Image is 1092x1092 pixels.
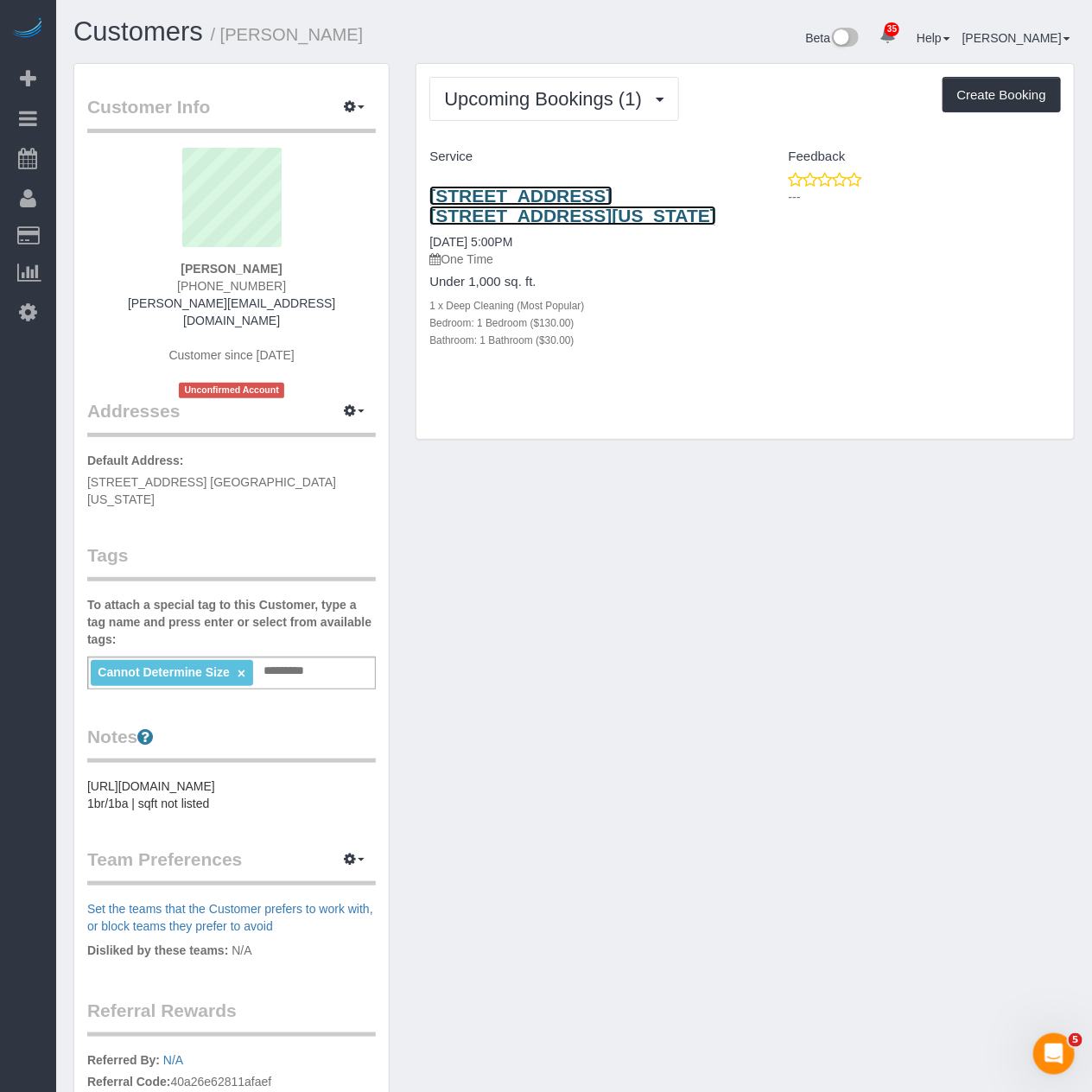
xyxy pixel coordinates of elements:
[87,724,376,763] legend: Notes
[429,251,732,268] p: One Time
[177,279,286,293] span: [PHONE_NUMBER]
[429,334,574,346] small: Bathroom: 1 Bathroom ($30.00)
[73,16,203,47] a: Customers
[444,88,651,110] span: Upcoming Bookings (1)
[806,31,860,45] a: Beta
[759,149,1061,164] h4: Feedback
[429,186,716,225] a: [STREET_ADDRESS] [STREET_ADDRESS][US_STATE]
[429,317,574,329] small: Bedroom: 1 Bedroom ($130.00)
[169,348,295,362] span: Customer since [DATE]
[789,188,1061,206] p: ---
[87,942,228,959] label: Disliked by these teams:
[917,31,950,45] a: Help
[87,94,376,133] legend: Customer Info
[429,275,732,289] h4: Under 1,000 sq. ft.
[87,998,376,1037] legend: Referral Rewards
[429,235,512,249] a: [DATE] 5:00PM
[87,778,376,812] pre: [URL][DOMAIN_NAME] 1br/1ba | sqft not listed
[163,1053,183,1067] a: N/A
[429,77,679,121] button: Upcoming Bookings (1)
[87,1051,160,1069] label: Referred By:
[211,25,364,44] small: / [PERSON_NAME]
[962,31,1070,45] a: [PERSON_NAME]
[87,1073,170,1090] label: Referral Code:
[429,300,584,312] small: 1 x Deep Cleaning (Most Popular)
[181,262,282,276] strong: [PERSON_NAME]
[87,847,376,886] legend: Team Preferences
[871,17,905,55] a: 35
[429,149,732,164] h4: Service
[87,596,376,648] label: To attach a special tag to this Customer, type a tag name and press enter or select from availabl...
[128,296,335,327] a: [PERSON_NAME][EMAIL_ADDRESS][DOMAIN_NAME]
[232,943,251,957] span: N/A
[87,543,376,581] legend: Tags
[87,902,373,933] a: Set the teams that the Customer prefers to work with, or block teams they prefer to avoid
[943,77,1061,113] button: Create Booking
[179,383,284,397] span: Unconfirmed Account
[10,17,45,41] img: Automaid Logo
[1069,1033,1082,1047] span: 5
[830,28,859,50] img: New interface
[98,665,229,679] span: Cannot Determine Size
[238,666,245,681] a: ×
[87,452,184,469] label: Default Address:
[885,22,899,36] span: 35
[1033,1033,1075,1075] iframe: Intercom live chat
[87,475,336,506] span: [STREET_ADDRESS] [GEOGRAPHIC_DATA][US_STATE]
